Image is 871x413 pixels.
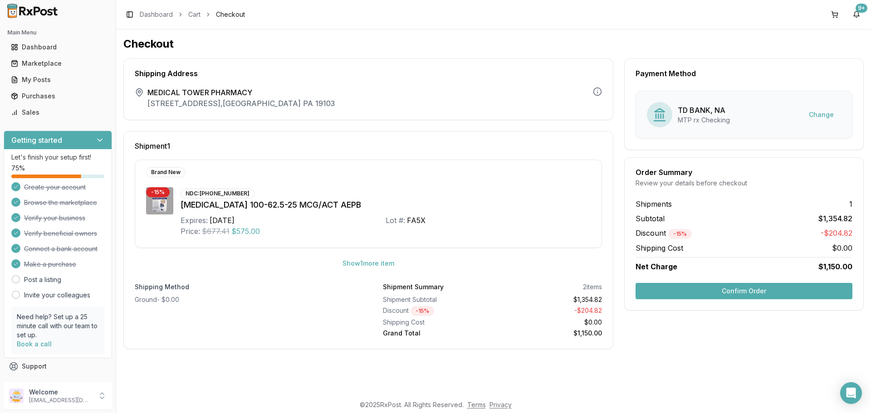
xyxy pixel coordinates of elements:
button: Dashboard [4,40,112,54]
div: $1,354.82 [496,295,602,304]
span: Verify beneficial owners [24,229,97,238]
button: Confirm Order [636,283,852,299]
p: [STREET_ADDRESS] , [GEOGRAPHIC_DATA] PA 19103 [147,98,335,109]
p: Welcome [29,388,92,397]
div: Open Intercom Messenger [840,382,862,404]
div: Shipping Address [135,70,602,77]
span: Discount [636,228,692,238]
button: Purchases [4,89,112,103]
div: Review your details before checkout [636,179,852,188]
span: Net Charge [636,262,677,271]
button: Show1more item [335,255,401,272]
span: Shipments [636,199,672,209]
a: Purchases [7,88,108,104]
div: Price: [181,226,200,237]
div: Brand New [146,167,186,177]
span: Connect a bank account [24,244,98,253]
p: Need help? Set up a 25 minute call with our team to set up. [17,312,99,340]
div: Discount [383,306,489,316]
span: Browse the marketplace [24,198,97,207]
div: - 15 % [668,229,692,239]
a: Invite your colleagues [24,291,90,300]
a: My Posts [7,72,108,88]
a: Cart [188,10,201,19]
span: Verify your business [24,214,85,223]
span: Create your account [24,183,86,192]
h2: Main Menu [7,29,108,36]
div: 2 items [583,282,602,292]
a: Privacy [489,401,512,408]
div: Payment Method [636,70,852,77]
div: Order Summary [636,169,852,176]
div: Shipment Summary [383,282,444,292]
div: Shipment Subtotal [383,295,489,304]
button: My Posts [4,73,112,87]
span: $677.41 [202,226,230,237]
div: TD BANK, NA [678,105,730,116]
div: $1,150.00 [496,329,602,338]
div: - 15 % [146,187,170,197]
button: Support [4,358,112,374]
a: Dashboard [140,10,173,19]
button: 9+ [849,7,864,22]
span: 1 [849,199,852,209]
button: Sales [4,105,112,120]
div: 9+ [856,4,867,13]
a: Dashboard [7,39,108,55]
h1: Checkout [123,37,864,51]
span: Shipping Cost [636,243,683,253]
a: Terms [467,401,486,408]
div: Ground - $0.00 [135,295,354,304]
div: - $204.82 [496,306,602,316]
div: My Posts [11,75,105,84]
span: MEDICAL TOWER PHARMACY [147,87,335,98]
div: Purchases [11,92,105,101]
button: Change [802,107,841,123]
span: 75 % [11,164,25,173]
p: [EMAIL_ADDRESS][DOMAIN_NAME] [29,397,92,404]
span: Shipment 1 [135,142,170,150]
div: Dashboard [11,43,105,52]
button: Feedback [4,374,112,391]
span: -$204.82 [821,228,852,239]
div: Grand Total [383,329,489,338]
nav: breadcrumb [140,10,245,19]
div: - 15 % [411,306,434,316]
span: $1,354.82 [818,213,852,224]
a: Post a listing [24,275,61,284]
img: User avatar [9,389,24,403]
div: Lot #: [386,215,405,226]
img: Trelegy Ellipta 100-62.5-25 MCG/ACT AEPB [146,187,173,214]
div: NDC: [PHONE_NUMBER] [181,189,254,199]
a: Book a call [17,340,52,348]
span: $0.00 [832,243,852,253]
div: [MEDICAL_DATA] 100-62.5-25 MCG/ACT AEPB [181,199,591,211]
h3: Getting started [11,135,62,146]
div: Shipping Cost [383,318,489,327]
span: $1,150.00 [818,261,852,272]
a: Marketplace [7,55,108,72]
span: Checkout [216,10,245,19]
span: Feedback [22,378,53,387]
div: FA5X [407,215,426,226]
label: Shipping Method [135,282,354,292]
div: Expires: [181,215,208,226]
span: $575.00 [231,226,260,237]
span: Make a purchase [24,260,76,269]
div: $0.00 [496,318,602,327]
div: MTP rx Checking [678,116,730,125]
a: Sales [7,104,108,121]
img: RxPost Logo [4,4,62,18]
span: Subtotal [636,213,665,224]
div: Marketplace [11,59,105,68]
div: Sales [11,108,105,117]
button: Marketplace [4,56,112,71]
div: [DATE] [210,215,235,226]
p: Let's finish your setup first! [11,153,104,162]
